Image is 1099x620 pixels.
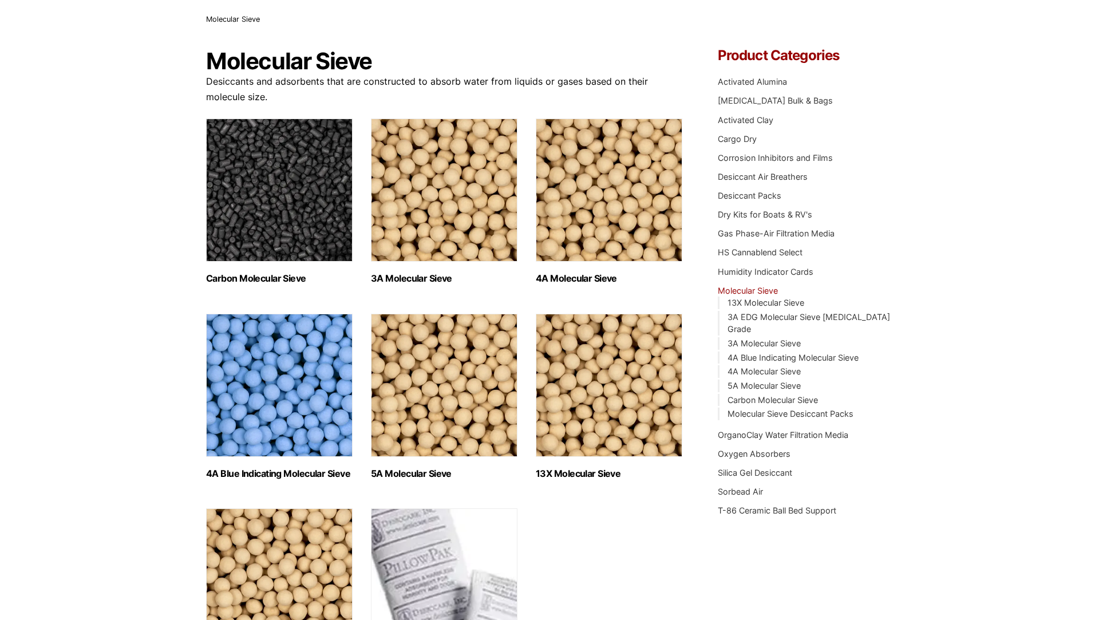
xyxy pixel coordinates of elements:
a: Visit product category 13X Molecular Sieve [536,314,682,479]
a: HS Cannablend Select [718,247,802,257]
h2: 13X Molecular Sieve [536,468,682,479]
img: 3A Molecular Sieve [371,119,517,262]
a: Silica Gel Desiccant [718,468,792,477]
p: Desiccants and adsorbents that are constructed to absorb water from liquids or gases based on the... [206,74,683,105]
h1: Molecular Sieve [206,49,683,74]
h4: Product Categories [718,49,893,62]
h2: 3A Molecular Sieve [371,273,517,284]
a: 5A Molecular Sieve [728,381,801,390]
a: Oxygen Absorbers [718,449,790,459]
h2: 4A Blue Indicating Molecular Sieve [206,468,353,479]
a: OrganoClay Water Filtration Media [718,430,848,440]
a: 13X Molecular Sieve [728,298,804,307]
a: Sorbead Air [718,487,763,496]
a: 3A EDG Molecular Sieve [MEDICAL_DATA] Grade [728,312,890,334]
img: 5A Molecular Sieve [371,314,517,457]
a: Activated Alumina [718,77,787,86]
a: Visit product category 4A Molecular Sieve [536,119,682,284]
a: Molecular Sieve [718,286,778,295]
a: 4A Blue Indicating Molecular Sieve [728,353,859,362]
a: 4A Molecular Sieve [728,366,801,376]
a: Gas Phase-Air Filtration Media [718,228,835,238]
a: Visit product category 3A Molecular Sieve [371,119,517,284]
a: 3A Molecular Sieve [728,338,801,348]
a: T-86 Ceramic Ball Bed Support [718,506,836,515]
a: Dry Kits for Boats & RV's [718,210,812,219]
h2: 4A Molecular Sieve [536,273,682,284]
a: Visit product category 5A Molecular Sieve [371,314,517,479]
h2: 5A Molecular Sieve [371,468,517,479]
a: Cargo Dry [718,134,757,144]
a: Corrosion Inhibitors and Films [718,153,833,163]
img: Carbon Molecular Sieve [206,119,353,262]
a: Carbon Molecular Sieve [728,395,818,405]
img: 13X Molecular Sieve [536,314,682,457]
a: [MEDICAL_DATA] Bulk & Bags [718,96,833,105]
span: Molecular Sieve [206,15,260,23]
a: Visit product category 4A Blue Indicating Molecular Sieve [206,314,353,479]
h2: Carbon Molecular Sieve [206,273,353,284]
a: Visit product category Carbon Molecular Sieve [206,119,353,284]
a: Humidity Indicator Cards [718,267,813,277]
a: Desiccant Air Breathers [718,172,808,181]
a: Molecular Sieve Desiccant Packs [728,409,853,418]
a: Desiccant Packs [718,191,781,200]
img: 4A Molecular Sieve [536,119,682,262]
a: Activated Clay [718,115,773,125]
img: 4A Blue Indicating Molecular Sieve [206,314,353,457]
